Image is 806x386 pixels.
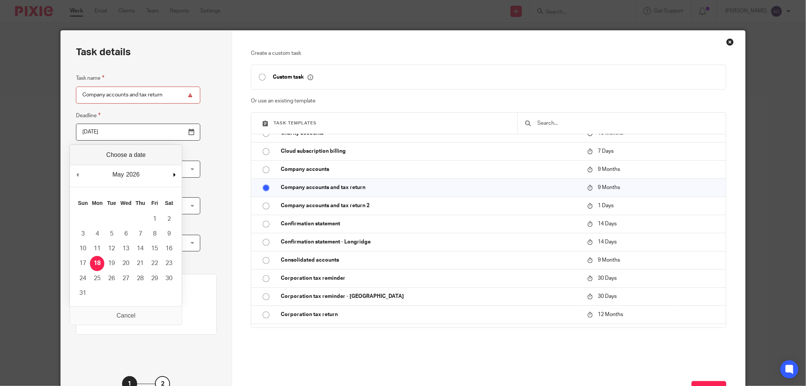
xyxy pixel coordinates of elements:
[598,257,620,263] span: 9 Months
[76,87,200,104] input: Task name
[162,271,176,286] button: 30
[82,305,210,312] p: Client
[76,241,90,256] button: 10
[147,241,162,256] button: 15
[281,293,580,300] p: Corporation tax reminder - [GEOGRAPHIC_DATA]
[281,147,580,155] p: Cloud subscription billing
[598,276,617,281] span: 30 Days
[598,239,617,245] span: 14 Days
[111,169,125,180] div: May
[133,241,147,256] button: 14
[281,238,580,246] p: Confirmation statement - Longridge
[76,226,90,241] button: 3
[598,167,620,172] span: 9 Months
[281,166,580,173] p: Company accounts
[92,200,102,206] abbr: Monday
[281,311,580,318] p: Corporation tax return
[598,294,617,299] span: 30 Days
[281,274,580,282] p: Corporation tax reminder
[76,111,101,120] label: Deadline
[598,312,623,317] span: 12 Months
[78,200,88,206] abbr: Sunday
[281,256,580,264] p: Consolidated accounts
[281,220,580,228] p: Confirmation statement
[90,241,104,256] button: 11
[251,97,726,105] p: Or use an existing template
[90,256,104,271] button: 18
[119,226,133,241] button: 6
[133,271,147,286] button: 28
[598,221,617,226] span: 14 Days
[273,74,313,81] p: Custom task
[107,200,116,206] abbr: Tuesday
[76,74,104,82] label: Task name
[125,169,141,180] div: 2026
[90,226,104,241] button: 4
[104,256,119,271] button: 19
[147,226,162,241] button: 8
[133,226,147,241] button: 7
[76,286,90,301] button: 31
[598,149,614,154] span: 7 Days
[165,200,173,206] abbr: Saturday
[162,256,176,271] button: 23
[76,124,200,141] input: Use the arrow keys to pick a date
[136,200,145,206] abbr: Thursday
[147,271,162,286] button: 29
[119,241,133,256] button: 13
[121,200,131,206] abbr: Wednesday
[162,226,176,241] button: 9
[119,256,133,271] button: 20
[162,212,176,226] button: 2
[104,226,119,241] button: 5
[147,256,162,271] button: 22
[170,169,178,180] button: Next Month
[251,50,726,57] p: Create a custom task
[537,119,718,127] input: Search...
[90,271,104,286] button: 25
[598,185,620,190] span: 9 Months
[76,46,131,59] h2: Task details
[104,271,119,286] button: 26
[162,241,176,256] button: 16
[133,256,147,271] button: 21
[74,169,81,180] button: Previous Month
[82,315,210,323] p: Marsden Partners Ltd
[152,200,158,206] abbr: Friday
[76,271,90,286] button: 24
[119,271,133,286] button: 27
[147,212,162,226] button: 1
[76,256,90,271] button: 17
[104,241,119,256] button: 12
[274,121,317,125] span: Task templates
[281,184,580,191] p: Company accounts and tax return
[598,203,614,208] span: 1 Days
[726,38,734,46] div: Close this dialog window
[281,202,580,209] p: Company accounts and tax return 2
